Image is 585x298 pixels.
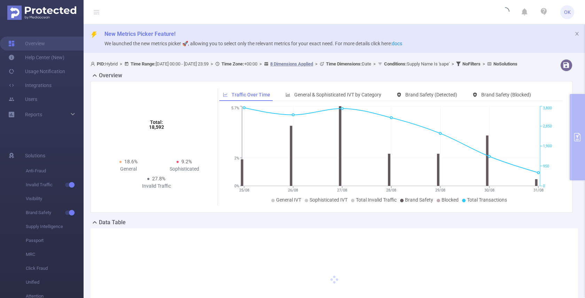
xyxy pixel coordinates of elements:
span: > [481,61,487,66]
span: > [209,61,215,66]
b: PID: [97,61,105,66]
h2: Overview [99,71,122,80]
b: No Filters [462,61,481,66]
tspan: 2% [234,156,239,160]
span: Brand Safety (Blocked) [481,92,531,97]
span: General IVT [276,197,301,203]
tspan: 26/08 [288,188,298,193]
a: Reports [25,108,42,121]
span: Invalid Traffic [26,178,84,192]
span: Total Invalid Traffic [356,197,397,203]
span: Supply Name Is 'sape' [384,61,450,66]
span: 18.6% [124,159,138,164]
span: Reports [25,112,42,117]
span: Brand Safety (Detected) [405,92,457,97]
tspan: 3,800 [543,106,552,111]
h2: Data Table [99,218,126,227]
span: Blocked [442,197,459,203]
span: 9.2% [181,159,192,164]
span: > [118,61,124,66]
tspan: 30/08 [484,188,494,193]
b: Time Zone: [221,61,244,66]
span: Solutions [25,149,45,163]
button: icon: close [575,30,579,38]
i: icon: close [575,31,579,36]
tspan: 27/08 [337,188,347,193]
tspan: 0 [543,184,545,188]
span: Supply Intelligence [26,220,84,234]
span: Sophisticated IVT [310,197,348,203]
span: > [257,61,264,66]
b: No Solutions [493,61,517,66]
span: General & Sophisticated IVT by Category [294,92,381,97]
tspan: 18,592 [149,124,164,130]
b: Conditions : [384,61,407,66]
span: Click Fraud [26,261,84,275]
span: Passport [26,234,84,248]
span: Visibility [26,192,84,206]
tspan: 2,850 [543,124,552,128]
img: Protected Media [7,6,76,20]
span: Hybrid [DATE] 00:00 - [DATE] 23:59 +00:00 [91,61,517,66]
i: icon: user [91,62,97,66]
span: Brand Safety [405,197,433,203]
span: > [313,61,320,66]
span: MRC [26,248,84,261]
a: docs [392,41,402,46]
i: icon: loading [501,7,509,17]
a: Help Center (New) [8,50,64,64]
a: Users [8,92,37,106]
b: Time Range: [131,61,156,66]
tspan: 1,900 [543,144,552,149]
a: Overview [8,37,45,50]
span: Traffic Over Time [232,92,270,97]
span: New Metrics Picker Feature! [104,31,175,37]
i: icon: line-chart [223,92,228,97]
a: Usage Notification [8,64,65,78]
span: We launched the new metrics picker 🚀, allowing you to select only the relevant metrics for your e... [104,41,402,46]
span: OK [564,5,571,19]
tspan: 5.7% [231,106,239,111]
b: Time Dimensions : [326,61,362,66]
u: 8 Dimensions Applied [270,61,313,66]
div: Sophisticated [156,165,212,173]
i: icon: bar-chart [286,92,290,97]
div: General [101,165,156,173]
tspan: 950 [543,164,549,168]
a: Integrations [8,78,52,92]
tspan: Total: [150,119,163,125]
tspan: 29/08 [435,188,445,193]
span: Total Transactions [467,197,507,203]
tspan: 31/08 [533,188,543,193]
i: icon: thunderbolt [91,31,97,38]
span: Anti-Fraud [26,164,84,178]
span: > [371,61,378,66]
tspan: 0% [234,184,239,188]
span: Date [326,61,371,66]
div: Invalid Traffic [128,182,184,190]
span: Unified [26,275,84,289]
tspan: 25/08 [239,188,249,193]
span: > [450,61,456,66]
span: Brand Safety [26,206,84,220]
span: 27.8% [152,176,165,181]
tspan: 28/08 [386,188,396,193]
